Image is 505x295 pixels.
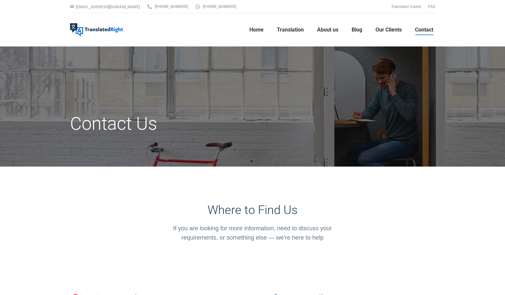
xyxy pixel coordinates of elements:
span: About us [317,27,338,33]
span: Contact [415,27,433,33]
a: Home [247,19,266,40]
a: Contact [413,19,435,40]
span: Our Clients [376,27,402,33]
span: Translation [277,27,304,33]
img: Translated Right [70,23,123,37]
a: About us [315,19,340,40]
div: If you are looking for more information, need to discuss your requirements, or something else — w... [164,224,341,242]
a: FAQ [428,4,435,9]
span: Home [249,27,264,33]
a: Our Clients [374,19,404,40]
a: Blog [350,19,364,40]
h3: Where to Find Us [164,203,341,217]
a: Translation [275,19,306,40]
a: [PHONE_NUMBER] [195,4,236,10]
span: Blog [352,27,362,33]
h1: Contact Us [70,113,310,135]
a: [EMAIL_ADDRESS][DOMAIN_NAME] [76,5,140,9]
a: [PHONE_NUMBER] [146,4,188,10]
a: Translator Career [391,4,421,9]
